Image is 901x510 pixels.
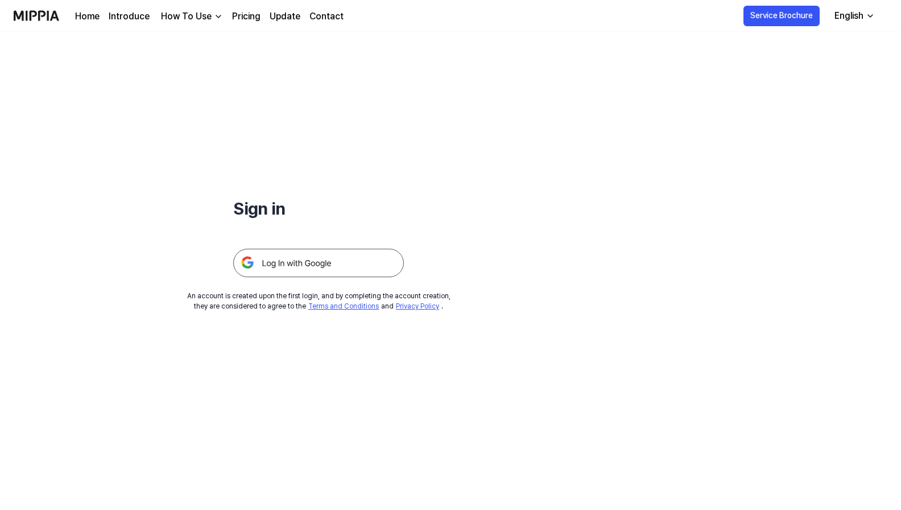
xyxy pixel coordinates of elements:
[309,10,344,23] a: Contact
[270,10,300,23] a: Update
[743,6,820,26] button: Service Brochure
[214,12,223,21] img: down
[187,291,450,311] div: An account is created upon the first login, and by completing the account creation, they are cons...
[825,5,882,27] button: English
[396,302,439,310] a: Privacy Policy
[232,10,261,23] a: Pricing
[159,10,214,23] div: How To Use
[233,196,404,221] h1: Sign in
[109,10,150,23] a: Introduce
[832,9,866,23] div: English
[159,10,223,23] button: How To Use
[308,302,379,310] a: Terms and Conditions
[233,249,404,277] img: 구글 로그인 버튼
[75,10,100,23] a: Home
